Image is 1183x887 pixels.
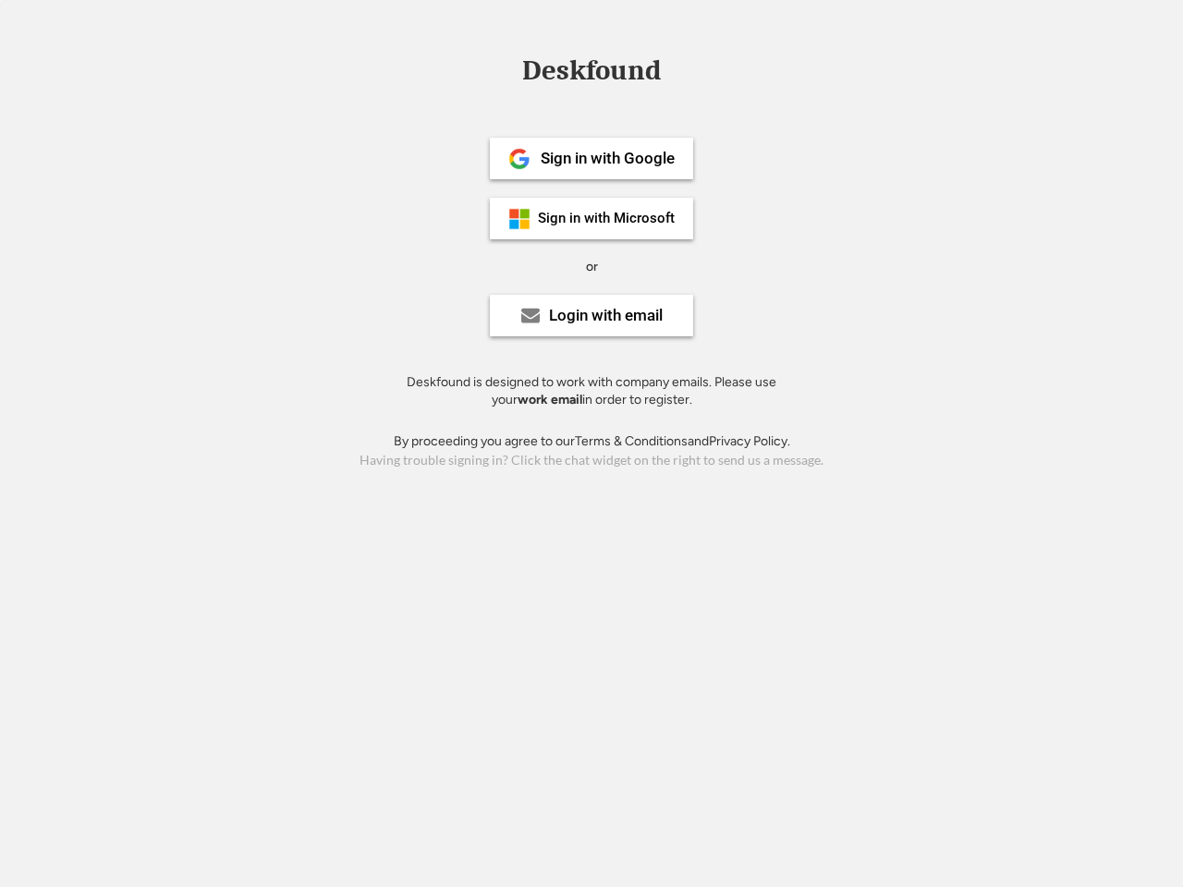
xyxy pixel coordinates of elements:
img: ms-symbollockup_mssymbol_19.png [508,208,531,230]
strong: work email [518,392,582,407]
div: Deskfound is designed to work with company emails. Please use your in order to register. [384,373,799,409]
div: Deskfound [513,56,670,85]
div: or [586,258,598,276]
img: 1024px-Google__G__Logo.svg.png [508,148,531,170]
div: By proceeding you agree to our and [394,432,790,451]
div: Sign in with Microsoft [538,212,675,225]
div: Login with email [549,308,663,323]
div: Sign in with Google [541,151,675,166]
a: Terms & Conditions [575,433,688,449]
a: Privacy Policy. [709,433,790,449]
